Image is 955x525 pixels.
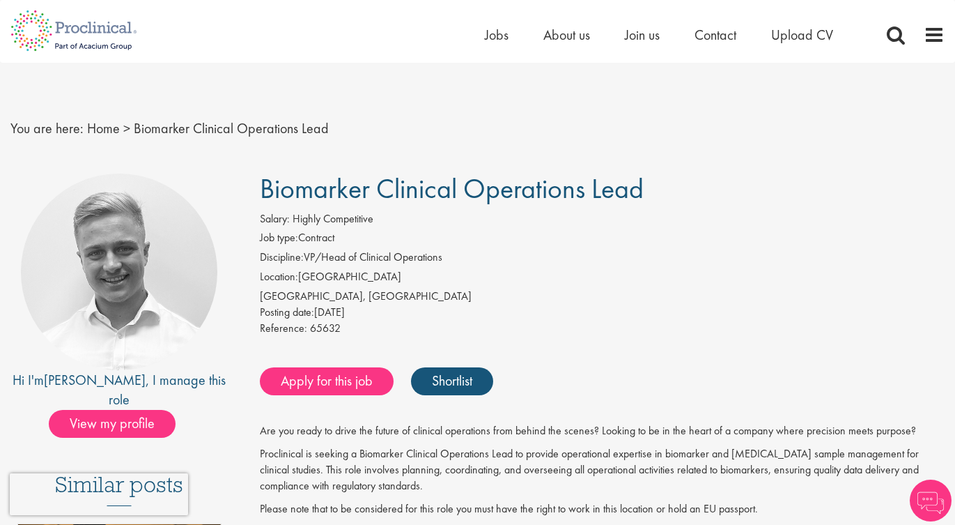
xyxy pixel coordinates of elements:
a: Contact [694,26,736,44]
img: imeage of recruiter Joshua Bye [21,174,217,370]
div: Hi I'm , I manage this role [10,370,228,410]
p: Are you ready to drive the future of clinical operations from behind the scenes? Looking to be in... [260,423,945,439]
a: View my profile [49,413,189,431]
p: Proclinical is seeking a Biomarker Clinical Operations Lead to provide operational expertise in b... [260,446,945,494]
span: > [123,119,130,137]
span: You are here: [10,119,84,137]
span: 65632 [310,321,341,335]
li: [GEOGRAPHIC_DATA] [260,269,945,289]
span: View my profile [49,410,176,438]
span: Biomarker Clinical Operations Lead [260,171,644,206]
p: Please note that to be considered for this role you must have the right to work in this location ... [260,501,945,517]
h3: Similar posts [55,473,183,506]
div: [GEOGRAPHIC_DATA], [GEOGRAPHIC_DATA] [260,289,945,305]
a: [PERSON_NAME] [44,371,146,389]
label: Job type: [260,230,298,246]
a: Apply for this job [260,367,394,395]
a: Jobs [485,26,508,44]
li: Contract [260,230,945,250]
li: VP/Head of Clinical Operations [260,250,945,269]
span: Biomarker Clinical Operations Lead [134,119,329,137]
a: Shortlist [411,367,493,395]
iframe: reCAPTCHA [10,473,188,515]
a: About us [543,26,590,44]
label: Discipline: [260,250,304,266]
a: Join us [625,26,660,44]
a: Upload CV [771,26,833,44]
span: Highly Competitive [293,211,373,226]
span: Posting date: [260,305,314,319]
label: Salary: [260,211,290,227]
img: Chatbot [910,480,952,522]
label: Location: [260,269,298,285]
label: Reference: [260,321,307,337]
a: breadcrumb link [87,119,120,137]
div: [DATE] [260,305,945,321]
